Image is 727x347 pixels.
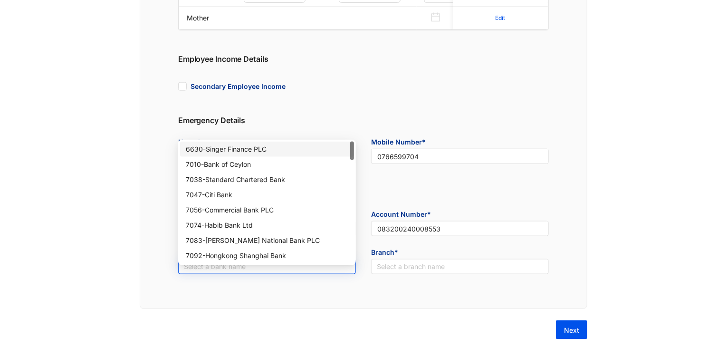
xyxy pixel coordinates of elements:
div: 7083 - [PERSON_NAME] National Bank PLC [186,235,348,246]
span: Mobile Number* [371,137,549,149]
div: 7074 - Habib Bank Ltd [186,220,348,231]
div: 7092 - Hongkong Shanghai Bank [186,251,348,261]
p: Emergency Details [178,115,549,126]
div: 7010 - Bank of Ceylon [186,159,348,170]
p: Bank Details [178,187,549,198]
input: Enter bank account number [371,221,549,236]
span: Account Number* [371,210,549,221]
p: Employee Income Details [178,53,549,65]
img: Calendar_outline.50cf7ba7bed2bc8547a0602b917b3615.svg [430,11,441,23]
span: Branch* [371,248,549,259]
span: Secondary Employee Income [187,82,289,91]
div: 7056 - Commercial Bank PLC [186,205,348,215]
div: 7038 - Standard Chartered Bank [186,174,348,185]
button: Next [556,320,587,339]
p: Mother [187,13,229,23]
div: 6630 - Singer Finance PLC [186,144,348,154]
div: 7047 - Citi Bank [186,190,348,200]
p: Edit [496,13,506,23]
span: Name* [178,137,356,149]
span: Next [564,326,579,335]
input: Enter the mobile number [371,149,549,164]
